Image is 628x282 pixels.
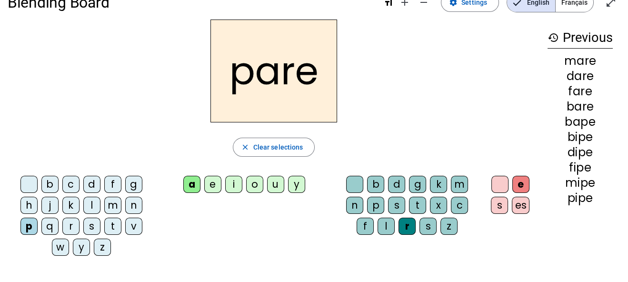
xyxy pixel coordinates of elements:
[62,218,80,235] div: r
[367,176,384,193] div: b
[548,70,613,82] div: dare
[430,197,447,214] div: x
[104,176,121,193] div: f
[125,197,142,214] div: n
[183,176,200,193] div: a
[409,197,426,214] div: t
[512,176,529,193] div: e
[73,239,90,256] div: y
[104,197,121,214] div: m
[548,147,613,158] div: dipe
[548,116,613,128] div: bape
[104,218,121,235] div: t
[62,176,80,193] div: c
[548,131,613,143] div: bipe
[253,141,303,153] span: Clear selections
[241,143,249,151] mat-icon: close
[548,162,613,173] div: fipe
[440,218,458,235] div: z
[267,176,284,193] div: u
[409,176,426,193] div: g
[451,176,468,193] div: m
[346,197,363,214] div: n
[20,218,38,235] div: p
[548,101,613,112] div: bare
[548,55,613,67] div: mare
[41,176,59,193] div: b
[548,86,613,97] div: fare
[41,197,59,214] div: j
[419,218,437,235] div: s
[451,197,468,214] div: c
[357,218,374,235] div: f
[288,176,305,193] div: y
[378,218,395,235] div: l
[548,192,613,204] div: pipe
[491,197,508,214] div: s
[83,176,100,193] div: d
[512,197,529,214] div: es
[388,176,405,193] div: d
[548,27,613,49] h3: Previous
[548,177,613,189] div: mipe
[225,176,242,193] div: i
[548,32,559,43] mat-icon: history
[62,197,80,214] div: k
[210,20,337,122] h2: pare
[388,197,405,214] div: s
[430,176,447,193] div: k
[41,218,59,235] div: q
[399,218,416,235] div: r
[83,197,100,214] div: l
[246,176,263,193] div: o
[233,138,315,157] button: Clear selections
[125,218,142,235] div: v
[125,176,142,193] div: g
[20,197,38,214] div: h
[367,197,384,214] div: p
[204,176,221,193] div: e
[52,239,69,256] div: w
[83,218,100,235] div: s
[94,239,111,256] div: z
